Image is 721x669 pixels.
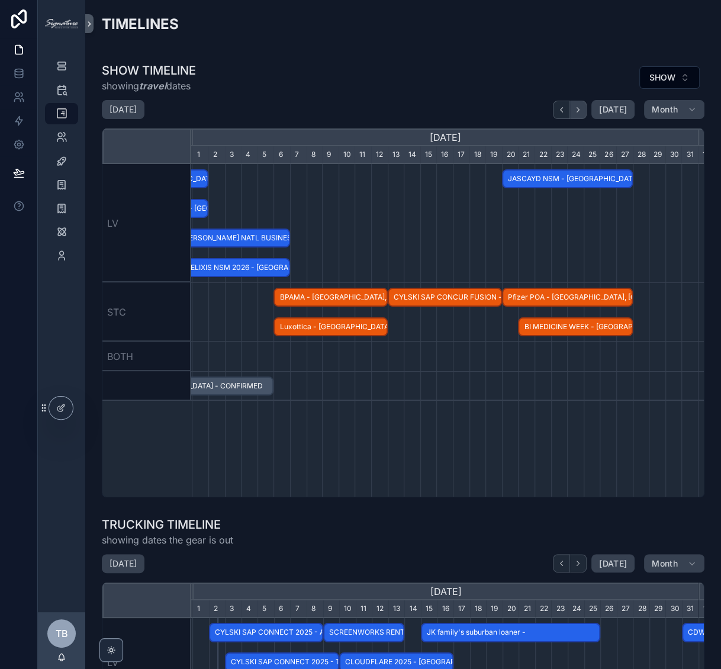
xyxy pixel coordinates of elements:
div: 2 [208,146,225,164]
div: 17 [453,600,470,618]
h1: SHOW TIMELINE [102,62,196,79]
div: BPAMA - Miami, FL - HOLD [273,288,387,307]
div: CYLSKI SAP CONNECT 2025 - AZURE BALLROOM - Las Vegas, NV - CONFIRMED [209,623,323,642]
div: SCREENWORKS RENTAL SHIPS FROM LV - [323,623,405,642]
span: Luxottica - [GEOGRAPHIC_DATA], [GEOGRAPHIC_DATA] - HOLD [275,317,386,337]
button: [DATE] [591,554,635,573]
div: 31 [682,600,699,618]
div: 4 [241,146,257,164]
div: 7 [290,600,307,618]
div: 28 [633,600,649,618]
div: 22 [535,146,551,164]
button: Month [644,554,704,573]
span: Month [652,104,678,115]
span: Pfizer POA - [GEOGRAPHIC_DATA], [GEOGRAPHIC_DATA] - CONFIRMED [503,288,632,307]
span: EXELIXIS NSM 2026 - [GEOGRAPHIC_DATA], [GEOGRAPHIC_DATA] - CONFIRMED [177,258,289,278]
div: 10 [339,146,355,164]
div: 8 [307,146,322,164]
h2: [DATE] [110,104,137,115]
div: 3 [225,600,242,618]
div: 31 [681,146,698,164]
h1: TRUCKING TIMELINE [102,516,233,533]
div: 27 [617,600,633,618]
div: LV [102,164,191,282]
div: 17 [453,146,469,164]
span: JK family's suburban loaner - [422,623,599,642]
div: 23 [551,600,568,618]
div: 29 [649,146,665,164]
span: SHOW [649,72,675,83]
div: BI MEDICINE WEEK - Orlando, FL - SOFT HOLD [518,317,632,337]
div: 27 [616,146,633,164]
div: 12 [372,600,388,618]
div: BOTH [102,342,191,371]
button: Month [644,100,704,119]
span: BI MEDICINE WEEK - [GEOGRAPHIC_DATA], [GEOGRAPHIC_DATA] - SOFT HOLD [519,317,631,337]
span: showing dates [102,79,196,93]
span: [DATE] [599,558,627,569]
div: 11 [355,146,371,164]
div: JASCAYD NSM - Las Vegas, NV - CONFIRMED [502,169,633,189]
div: 21 [519,600,535,618]
div: 14 [404,146,420,164]
span: JASCAYD NSM - [GEOGRAPHIC_DATA], [GEOGRAPHIC_DATA] - CONFIRMED [503,169,632,189]
div: STC [102,282,191,342]
div: 7 [290,146,307,164]
div: 29 [649,600,666,618]
div: 15 [421,600,437,618]
span: showing dates the gear is out [102,533,233,547]
img: App logo [45,19,78,28]
div: 20 [503,600,519,618]
div: EXELIXIS NSM 2026 - Palm Springs, CA - CONFIRMED [176,258,290,278]
span: CYLSKI SAP CONCUR FUSION - [GEOGRAPHIC_DATA], [GEOGRAPHIC_DATA] - HOLD [389,288,501,307]
div: 26 [600,600,617,618]
div: 28 [633,146,649,164]
div: 8 [307,600,323,618]
div: 6 [273,146,290,164]
div: [DATE] [192,128,697,146]
div: [DATE] [192,583,698,600]
div: 6 [274,600,291,618]
div: 21 [518,146,535,164]
div: 1 [192,600,209,618]
div: Luxottica - Orlando, FL - HOLD [273,317,387,337]
div: 13 [388,600,405,618]
div: 9 [323,600,340,618]
div: 22 [535,600,552,618]
button: Select Button [639,66,700,89]
div: 9 [322,146,339,164]
span: SCREENWORKS RENTAL SHIPS FROM LV - [324,623,404,642]
div: Pfizer POA - Orlando, FL - CONFIRMED [502,288,633,307]
div: 11 [356,600,372,618]
div: 25 [584,600,601,618]
div: 10 [339,600,356,618]
div: 23 [551,146,568,164]
div: 24 [567,146,584,164]
div: 14 [404,600,421,618]
div: 26 [600,146,616,164]
div: 4 [242,600,258,618]
div: 19 [485,146,502,164]
div: REYNOLDS NATL BUSINESS MTG - Indian Wells, CA - SOFT HOLD [176,229,290,248]
span: BPAMA - [GEOGRAPHIC_DATA], [GEOGRAPHIC_DATA] - HOLD [275,288,386,307]
button: [DATE] [591,100,635,119]
h2: [DATE] [110,558,137,570]
div: 3 [225,146,242,164]
div: 16 [436,146,453,164]
div: 20 [502,146,519,164]
div: 15 [420,146,437,164]
div: scrollable content [38,47,85,282]
div: 18 [469,146,486,164]
div: 1 [699,600,715,618]
span: CYLSKI SAP CONNECT 2025 - AZURE BALLROOM - [GEOGRAPHIC_DATA], [GEOGRAPHIC_DATA] - CONFIRMED [210,623,322,642]
em: travel [139,80,166,92]
div: JK family's suburban loaner - [421,623,600,642]
div: CYLSKI SAP CONCUR FUSION - New Orleans, LA - HOLD [388,288,502,307]
div: 30 [665,600,682,618]
div: 5 [257,600,274,618]
span: Month [652,558,678,569]
div: 18 [470,600,487,618]
span: [DATE] [599,104,627,115]
div: 30 [665,146,682,164]
span: TB [56,626,68,641]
